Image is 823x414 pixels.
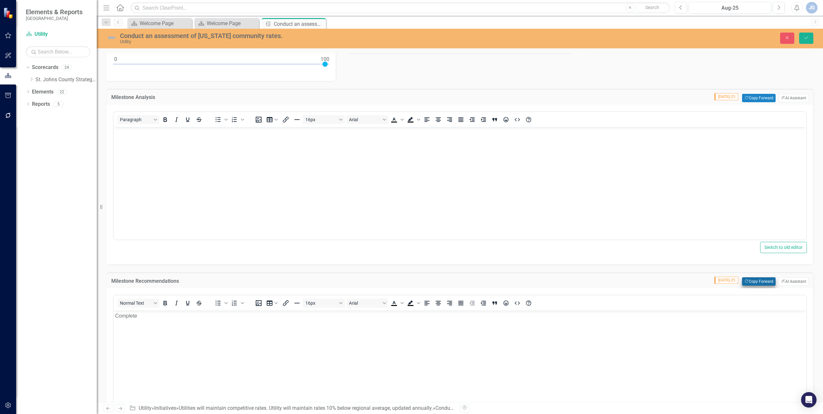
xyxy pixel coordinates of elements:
[140,19,190,27] div: Welcome Page
[62,65,72,70] div: 24
[405,115,421,124] div: Background color Black
[421,115,432,124] button: Align left
[111,94,333,100] h3: Milestone Analysis
[171,299,182,308] button: Italic
[229,299,245,308] div: Numbered list
[467,299,478,308] button: Decrease indent
[253,299,264,308] button: Insert image
[154,405,176,411] a: Initiatives
[32,101,50,108] a: Reports
[714,93,738,100] span: [DATE]-25
[26,46,90,57] input: Search Below...
[26,8,83,16] span: Elements & Reports
[229,115,245,124] div: Numbered list
[478,115,489,124] button: Increase indent
[689,2,771,14] button: Aug-25
[253,115,264,124] button: Insert image
[523,115,534,124] button: Help
[53,101,64,107] div: 5
[455,299,466,308] button: Justify
[196,19,257,27] a: Welcome Page
[760,242,807,253] button: Switch to old editor
[32,64,58,71] a: Scorecards
[349,301,381,306] span: Arial
[478,299,489,308] button: Increase indent
[139,405,152,411] a: Utility
[801,392,817,408] div: Open Intercom Messenger
[129,405,455,412] div: » » »
[213,299,229,308] div: Bullet list
[193,299,204,308] button: Strikethrough
[182,299,193,308] button: Underline
[117,115,159,124] button: Block Paragraph
[455,115,466,124] button: Justify
[179,405,433,411] a: Utilities will maintain competitive rates. Utility will maintain rates 10% below regional average...
[501,115,511,124] button: Emojis
[207,19,257,27] div: Welcome Page
[213,115,229,124] div: Bullet list
[160,299,171,308] button: Bold
[806,2,818,14] button: JG
[421,299,432,308] button: Align left
[389,299,405,308] div: Text color Black
[292,115,302,124] button: Horizontal line
[35,76,97,84] a: St. Johns County Strategic Plan
[117,299,159,308] button: Block Normal Text
[131,2,670,14] input: Search ClearPoint...
[160,115,171,124] button: Bold
[489,299,500,308] button: Blockquote
[305,301,337,306] span: 16px
[264,115,280,124] button: Table
[120,117,152,122] span: Paragraph
[303,115,345,124] button: Font size 16px
[714,277,738,284] span: [DATE]-25
[779,94,808,102] button: AI Assistant
[120,301,152,306] span: Normal Text
[405,299,421,308] div: Background color Black
[264,299,280,308] button: Table
[512,299,523,308] button: HTML Editor
[435,405,565,411] div: Conduct an assessment of [US_STATE] community rates.
[26,31,90,38] a: Utility
[742,277,775,286] button: Copy Forward
[111,278,403,284] h3: Milestone Recommendations
[171,115,182,124] button: Italic
[636,3,669,12] button: Search
[779,277,808,286] button: AI Assistant
[444,115,455,124] button: Align right
[303,299,345,308] button: Font size 16px
[467,115,478,124] button: Decrease indent
[280,299,291,308] button: Insert/edit link
[280,115,291,124] button: Insert/edit link
[106,33,117,43] img: Not Defined
[32,88,54,96] a: Elements
[26,16,83,21] small: [GEOGRAPHIC_DATA]
[523,299,534,308] button: Help
[3,7,15,19] img: ClearPoint Strategy
[433,299,444,308] button: Align center
[501,299,511,308] button: Emojis
[489,115,500,124] button: Blockquote
[305,117,337,122] span: 16px
[114,127,806,240] iframe: Rich Text Area
[389,115,405,124] div: Text color Black
[444,299,455,308] button: Align right
[129,19,190,27] a: Welcome Page
[292,299,302,308] button: Horizontal line
[691,4,769,12] div: Aug-25
[57,89,67,94] div: 22
[193,115,204,124] button: Strikethrough
[433,115,444,124] button: Align center
[274,20,324,28] div: Conduct an assessment of [US_STATE] community rates.
[346,299,388,308] button: Font Arial
[120,39,508,44] div: Utility
[346,115,388,124] button: Font Arial
[120,32,508,39] div: Conduct an assessment of [US_STATE] community rates.
[742,94,775,102] button: Copy Forward
[645,5,659,10] span: Search
[182,115,193,124] button: Underline
[349,117,381,122] span: Arial
[512,115,523,124] button: HTML Editor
